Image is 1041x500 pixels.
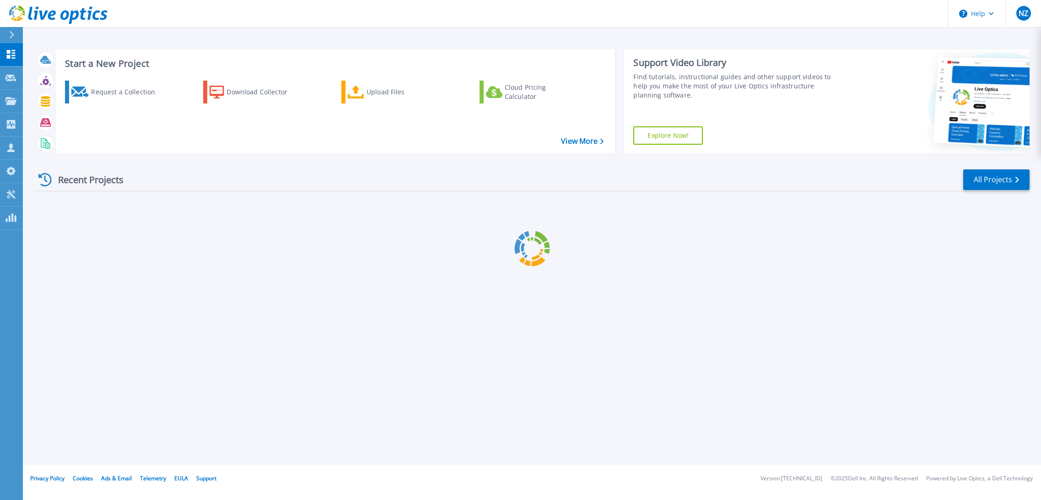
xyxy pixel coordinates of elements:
[65,59,604,69] h3: Start a New Project
[963,169,1030,190] a: All Projects
[227,83,300,101] div: Download Collector
[140,474,166,482] a: Telemetry
[341,81,443,103] a: Upload Files
[35,168,136,191] div: Recent Projects
[633,126,703,145] a: Explore Now!
[196,474,216,482] a: Support
[831,476,918,482] li: © 2025 Dell Inc. All Rights Reserved
[174,474,188,482] a: EULA
[480,81,582,103] a: Cloud Pricing Calculator
[505,83,578,101] div: Cloud Pricing Calculator
[761,476,822,482] li: Version: [TECHNICAL_ID]
[926,476,1033,482] li: Powered by Live Optics, a Dell Technology
[561,137,604,146] a: View More
[91,83,164,101] div: Request a Collection
[65,81,167,103] a: Request a Collection
[101,474,132,482] a: Ads & Email
[367,83,440,101] div: Upload Files
[30,474,65,482] a: Privacy Policy
[203,81,305,103] a: Download Collector
[1019,10,1028,17] span: NZ
[633,72,841,100] div: Find tutorials, instructional guides and other support videos to help you make the most of your L...
[73,474,93,482] a: Cookies
[633,57,841,69] div: Support Video Library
